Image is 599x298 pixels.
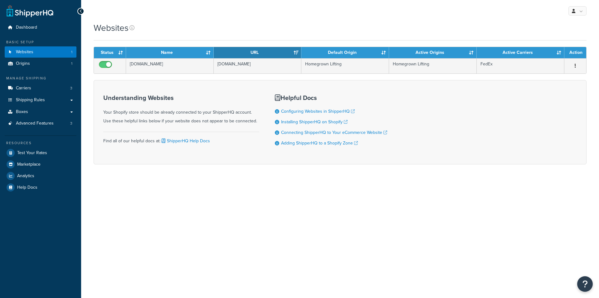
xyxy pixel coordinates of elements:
[275,94,387,101] h3: Helpful Docs
[5,118,76,129] li: Advanced Features
[16,50,33,55] span: Websites
[17,185,37,190] span: Help Docs
[281,119,348,125] a: Installing ShipperHQ on Shopify
[564,47,586,58] th: Action
[5,94,76,106] a: Shipping Rules
[16,86,31,91] span: Carriers
[389,58,477,73] td: Homegrown Lifting
[7,5,53,17] a: ShipperHQ Home
[16,121,54,126] span: Advanced Features
[71,61,72,66] span: 1
[5,170,76,182] a: Analytics
[5,83,76,94] li: Carriers
[17,173,34,179] span: Analytics
[5,140,76,146] div: Resources
[71,50,72,55] span: 1
[126,47,214,58] th: Name: activate to sort column ascending
[160,138,210,144] a: ShipperHQ Help Docs
[5,147,76,158] a: Test Your Rates
[5,76,76,81] div: Manage Shipping
[17,162,41,167] span: Marketplace
[126,58,214,73] td: [DOMAIN_NAME]
[477,58,564,73] td: FedEx
[389,47,477,58] th: Active Origins: activate to sort column ascending
[5,182,76,193] a: Help Docs
[5,22,76,33] a: Dashboard
[103,94,259,125] div: Your Shopify store should be already connected to your ShipperHQ account. Use these helpful links...
[5,58,76,69] li: Origins
[17,150,47,156] span: Test Your Rates
[5,46,76,58] a: Websites 1
[70,86,72,91] span: 3
[214,47,301,58] th: URL: activate to sort column ascending
[301,47,389,58] th: Default Origin: activate to sort column ascending
[5,159,76,170] a: Marketplace
[281,108,355,115] a: Configuring Websites in ShipperHQ
[16,97,45,103] span: Shipping Rules
[214,58,301,73] td: [DOMAIN_NAME]
[5,118,76,129] a: Advanced Features 3
[94,47,126,58] th: Status: activate to sort column ascending
[16,109,28,115] span: Boxes
[16,25,37,30] span: Dashboard
[281,129,387,136] a: Connecting ShipperHQ to Your eCommerce Website
[281,140,358,146] a: Adding ShipperHQ to a Shopify Zone
[103,132,259,145] div: Find all of our helpful docs at:
[5,83,76,94] a: Carriers 3
[5,40,76,45] div: Basic Setup
[5,106,76,118] a: Boxes
[103,94,259,101] h3: Understanding Websites
[5,58,76,69] a: Origins 1
[94,22,129,34] h1: Websites
[477,47,564,58] th: Active Carriers: activate to sort column ascending
[577,276,593,292] button: Open Resource Center
[301,58,389,73] td: Homegrown Lifting
[16,61,30,66] span: Origins
[5,46,76,58] li: Websites
[70,121,72,126] span: 3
